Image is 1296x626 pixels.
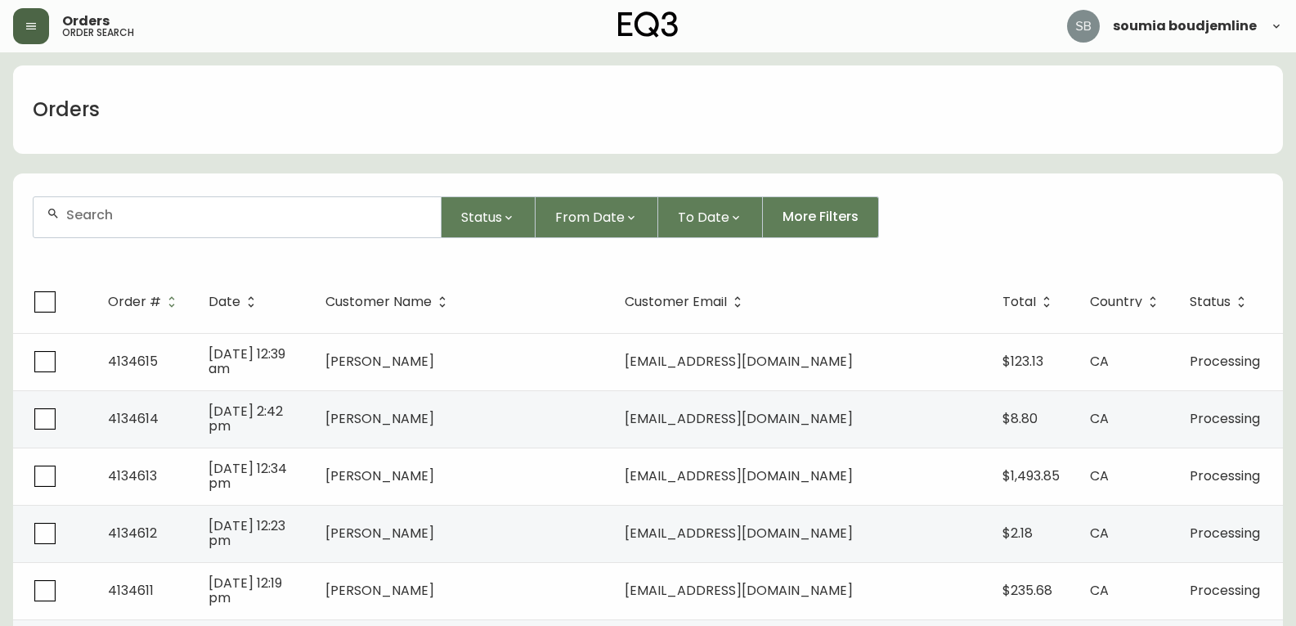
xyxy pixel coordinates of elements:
button: More Filters [763,196,879,238]
span: Customer Email [625,295,748,309]
span: CA [1090,409,1109,428]
span: $2.18 [1002,524,1033,543]
span: [DATE] 12:23 pm [209,516,285,550]
span: Processing [1190,466,1260,485]
span: To Date [678,207,729,227]
span: $1,493.85 [1002,466,1060,485]
span: Status [1190,297,1231,307]
span: [EMAIL_ADDRESS][DOMAIN_NAME] [625,466,853,485]
span: Status [1190,295,1252,309]
span: 4134614 [108,409,159,428]
img: logo [618,11,679,38]
span: [DATE] 12:34 pm [209,459,287,493]
span: Processing [1190,352,1260,371]
span: Processing [1190,581,1260,600]
span: 4134612 [108,524,157,543]
span: [EMAIL_ADDRESS][DOMAIN_NAME] [625,352,853,371]
h5: order search [62,28,134,38]
span: Orders [62,15,110,28]
span: 4134611 [108,581,154,600]
span: Order # [108,295,182,309]
span: CA [1090,466,1109,485]
span: Processing [1190,524,1260,543]
span: Status [461,207,502,227]
span: [DATE] 12:19 pm [209,574,282,607]
span: [PERSON_NAME] [325,581,434,600]
button: From Date [536,196,658,238]
span: CA [1090,524,1109,543]
span: [PERSON_NAME] [325,352,434,371]
span: Customer Name [325,295,453,309]
span: Total [1002,297,1036,307]
span: Customer Email [625,297,727,307]
button: Status [442,196,536,238]
span: CA [1090,352,1109,371]
button: To Date [658,196,763,238]
input: Search [66,207,428,223]
span: $8.80 [1002,409,1038,428]
span: [EMAIL_ADDRESS][DOMAIN_NAME] [625,409,853,428]
span: 4134615 [108,352,158,371]
span: [DATE] 2:42 pm [209,402,283,435]
span: [PERSON_NAME] [325,466,434,485]
span: [DATE] 12:39 am [209,345,285,378]
span: Date [209,295,262,309]
span: Total [1002,295,1057,309]
span: $235.68 [1002,581,1052,600]
span: [EMAIL_ADDRESS][DOMAIN_NAME] [625,524,853,543]
img: 83621bfd3c61cadf98040c636303d86a [1067,10,1100,43]
span: More Filters [783,208,859,226]
span: $123.13 [1002,352,1043,371]
span: Country [1090,297,1142,307]
span: soumia boudjemline [1113,20,1257,33]
span: Customer Name [325,297,432,307]
span: [PERSON_NAME] [325,409,434,428]
span: CA [1090,581,1109,600]
span: Date [209,297,240,307]
span: 4134613 [108,466,157,485]
span: Country [1090,295,1164,309]
h1: Orders [33,96,100,124]
span: Order # [108,297,161,307]
span: [EMAIL_ADDRESS][DOMAIN_NAME] [625,581,853,600]
span: [PERSON_NAME] [325,524,434,543]
span: From Date [555,207,625,227]
span: Processing [1190,409,1260,428]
